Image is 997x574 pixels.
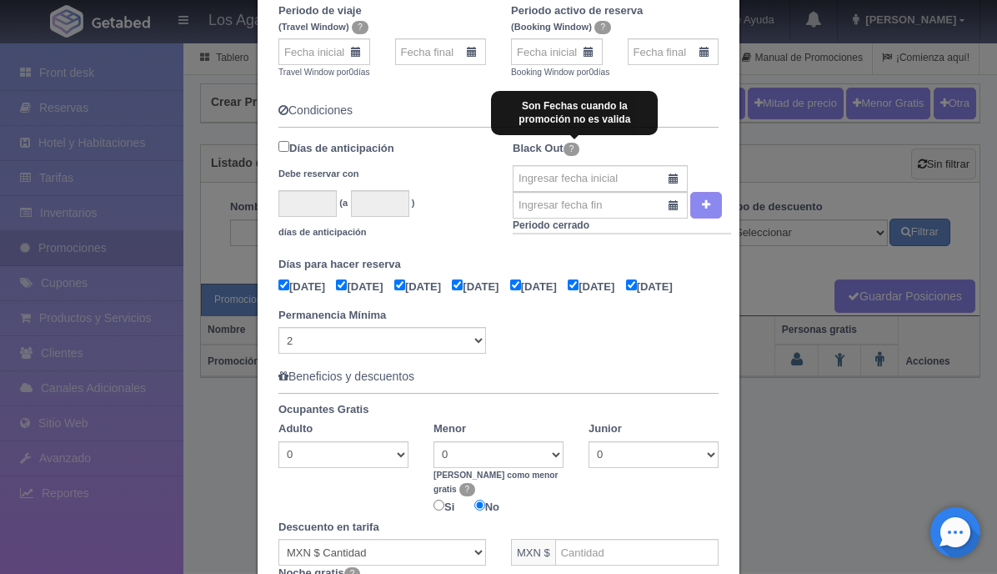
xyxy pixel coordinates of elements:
[594,21,611,34] span: ?
[412,198,415,208] small: )
[589,421,622,437] label: Junior
[513,165,688,192] input: Ingresar fecha inicial
[491,91,658,136] div: Son Fechas cuando la promoción no es valida
[278,104,719,117] h5: Condiciones
[278,169,358,179] small: Debe reservar con
[278,22,349,32] small: (Travel Window)
[266,402,731,418] label: Ocupantes Gratis
[278,38,370,65] input: Fecha inicial
[352,21,368,34] span: ?
[278,421,313,437] label: Adulto
[433,471,558,494] b: [PERSON_NAME] como menor gratis
[339,198,348,208] small: (a
[278,308,386,324] label: Permanencia Mínima
[452,279,463,290] input: [DATE]
[510,279,521,290] input: [DATE]
[474,500,485,511] input: No
[511,22,592,32] small: (Booking Window)
[626,276,681,295] label: [DATE]
[395,38,487,65] input: Fecha final
[511,539,555,566] span: MXN $
[626,279,637,290] input: [DATE]
[628,38,719,65] input: Fecha final
[278,141,289,152] input: Días de anticipación Debe reservar con
[336,279,347,290] input: [DATE]
[266,3,499,34] label: Periodo de viaje
[433,421,466,437] label: Menor
[511,68,609,77] small: Booking Window por días
[278,370,719,383] h5: Beneficios y descuentos
[564,143,580,156] span: ?
[433,496,454,516] label: Si
[278,227,367,237] small: días de anticipación
[336,276,391,295] label: [DATE]
[278,276,333,295] label: [DATE]
[452,276,507,295] label: [DATE]
[510,276,565,295] label: [DATE]
[511,38,603,65] input: Fecha inicial
[458,496,499,516] label: No
[278,279,289,290] input: [DATE]
[499,3,731,34] label: Periodo activo de reserva
[394,279,405,290] input: [DATE]
[278,520,379,536] label: Descuento en tarifa
[459,483,476,496] span: ?
[568,279,579,290] input: [DATE]
[278,136,394,186] label: Días de anticipación
[266,257,731,273] label: Días para hacer reserva
[568,276,623,295] label: [DATE]
[589,68,594,77] span: 0
[278,68,369,77] small: Travel Window por días
[394,276,449,295] label: [DATE]
[513,219,731,234] th: Periodo cerrado
[433,500,444,511] input: Si
[555,539,719,566] input: Cantidad
[513,136,579,161] label: Black Out
[513,192,688,219] input: Ingresar fecha fin
[349,68,354,77] span: 0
